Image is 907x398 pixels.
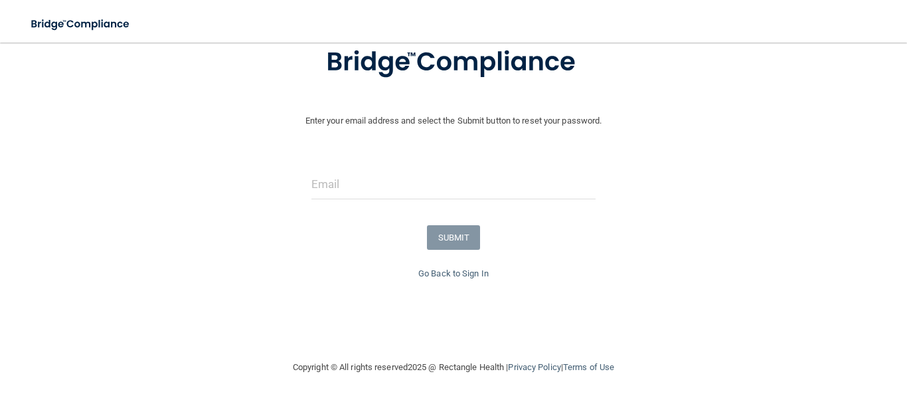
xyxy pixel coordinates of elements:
button: SUBMIT [427,225,481,250]
a: Privacy Policy [508,362,560,372]
input: Email [311,169,596,199]
img: bridge_compliance_login_screen.278c3ca4.svg [20,11,142,38]
img: bridge_compliance_login_screen.278c3ca4.svg [299,28,608,97]
a: Terms of Use [563,362,614,372]
div: Copyright © All rights reserved 2025 @ Rectangle Health | | [211,346,696,389]
a: Go Back to Sign In [418,268,489,278]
